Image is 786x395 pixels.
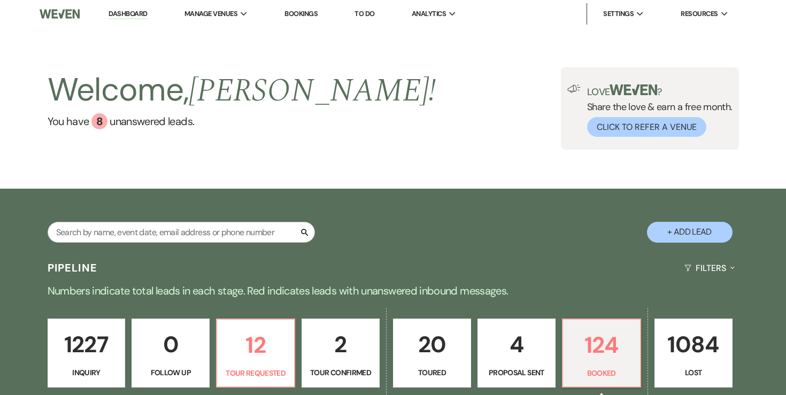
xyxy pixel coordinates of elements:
[400,367,464,378] p: Toured
[562,319,641,388] a: 124Booked
[484,367,549,378] p: Proposal Sent
[109,9,147,19] a: Dashboard
[581,84,733,137] div: Share the love & earn a free month.
[138,367,203,378] p: Follow Up
[138,327,203,362] p: 0
[91,113,107,129] div: 8
[681,9,718,19] span: Resources
[48,113,436,129] a: You have 8 unanswered leads.
[55,367,119,378] p: Inquiry
[309,367,373,378] p: Tour Confirmed
[610,84,657,95] img: weven-logo-green.svg
[302,319,380,388] a: 2Tour Confirmed
[567,84,581,93] img: loud-speaker-illustration.svg
[603,9,634,19] span: Settings
[587,117,706,137] button: Click to Refer a Venue
[132,319,210,388] a: 0Follow Up
[224,327,288,363] p: 12
[55,327,119,362] p: 1227
[680,254,738,282] button: Filters
[48,222,315,243] input: Search by name, event date, email address or phone number
[654,319,733,388] a: 1084Lost
[48,319,126,388] a: 1227Inquiry
[477,319,556,388] a: 4Proposal Sent
[400,327,464,362] p: 20
[569,327,634,363] p: 124
[412,9,446,19] span: Analytics
[309,327,373,362] p: 2
[216,319,295,388] a: 12Tour Requested
[647,222,733,243] button: + Add Lead
[355,9,374,18] a: To Do
[569,367,634,379] p: Booked
[284,9,318,18] a: Bookings
[184,9,237,19] span: Manage Venues
[40,3,80,25] img: Weven Logo
[587,84,733,97] p: Love ?
[484,327,549,362] p: 4
[48,260,98,275] h3: Pipeline
[393,319,471,388] a: 20Toured
[224,367,288,379] p: Tour Requested
[661,367,726,378] p: Lost
[48,67,436,113] h2: Welcome,
[661,327,726,362] p: 1084
[189,66,436,115] span: [PERSON_NAME] !
[8,282,778,299] p: Numbers indicate total leads in each stage. Red indicates leads with unanswered inbound messages.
